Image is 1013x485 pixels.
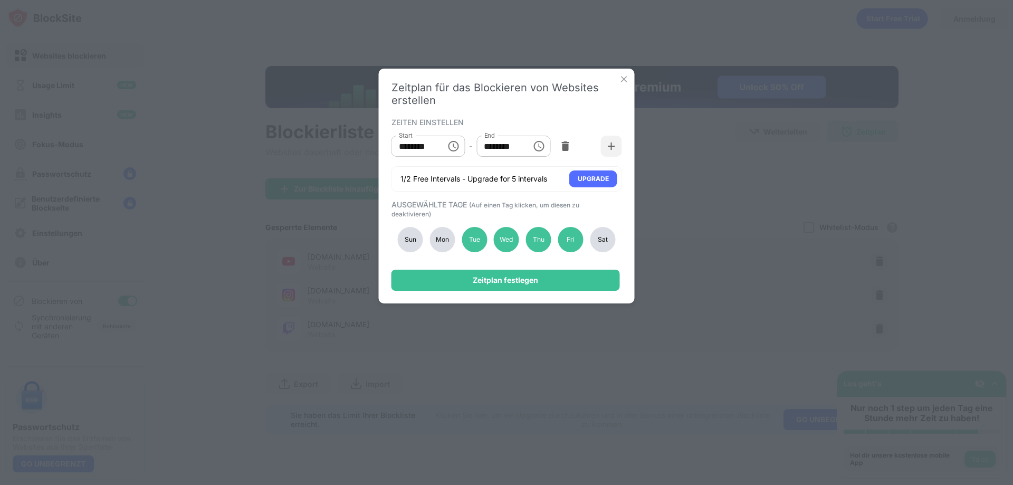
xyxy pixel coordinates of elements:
div: Zeitplan für das Blockieren von Websites erstellen [391,81,622,107]
div: UPGRADE [578,174,609,184]
div: Zeitplan festlegen [473,276,538,284]
div: Mon [429,227,455,252]
button: Choose time, selected time is 7:00 PM [528,136,549,157]
span: (Auf einen Tag klicken, um diesen zu deaktivieren) [391,201,579,218]
div: Fri [558,227,584,252]
div: Sun [398,227,423,252]
label: End [484,131,495,140]
div: ZEITEN EINSTELLEN [391,118,619,126]
label: Start [399,131,413,140]
div: - [469,140,472,152]
div: 1/2 Free Intervals - Upgrade for 5 intervals [400,174,547,184]
div: AUSGEWÄHLTE TAGE [391,200,619,218]
div: Sat [590,227,615,252]
button: Choose time, selected time is 1:00 AM [443,136,464,157]
div: Thu [526,227,551,252]
div: Wed [494,227,519,252]
div: Tue [462,227,487,252]
img: x-button.svg [619,74,629,84]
